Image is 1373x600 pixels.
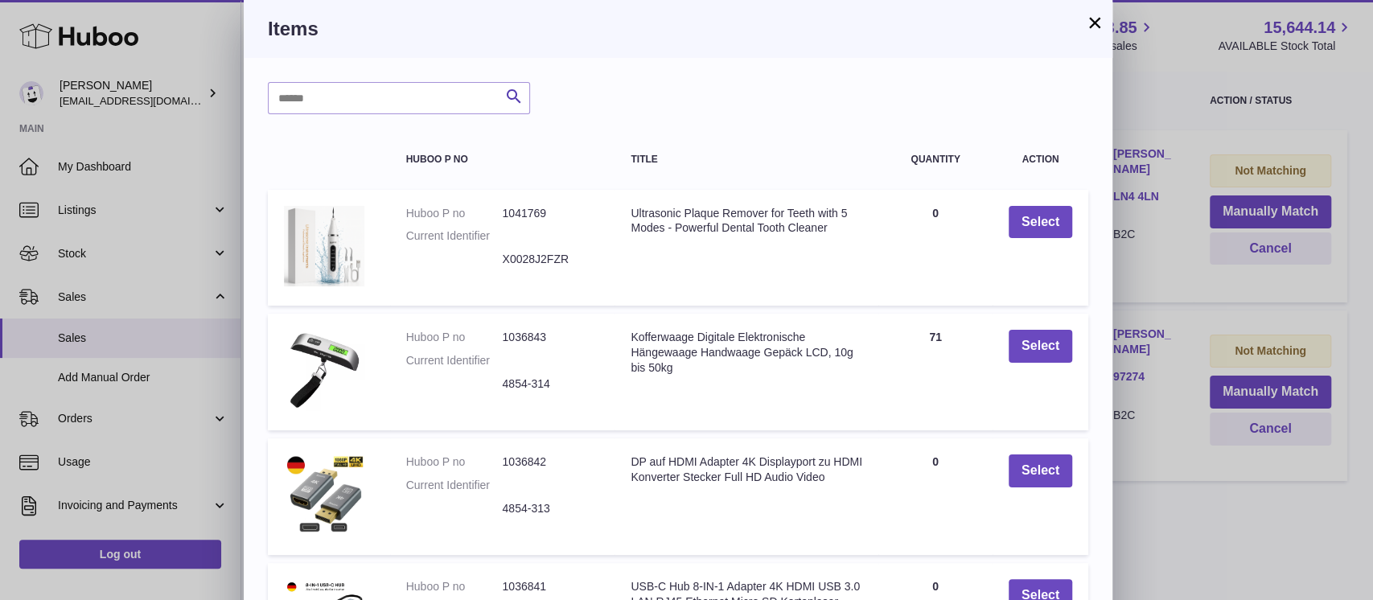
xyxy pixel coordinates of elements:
dd: 1036843 [502,330,598,345]
button: × [1085,13,1104,32]
th: Title [615,138,878,181]
dt: Current Identifier [406,353,503,368]
div: DP auf HDMI Adapter 4K Displayport zu HDMI Konverter Stecker Full HD Audio Video [631,454,862,485]
button: Select [1009,454,1072,487]
th: Quantity [878,138,993,181]
td: 71 [878,314,993,430]
dt: Huboo P no [406,330,503,345]
img: Kofferwaage Digitale Elektronische Hängewaage Handwaage Gepäck LCD, 10g bis 50kg [284,330,364,410]
dd: 1036842 [502,454,598,470]
dt: Current Identifier [406,478,503,493]
div: Ultrasonic Plaque Remover for Teeth with 5 Modes - Powerful Dental Tooth Cleaner [631,206,862,236]
dt: Huboo P no [406,454,503,470]
dd: 1036841 [502,579,598,594]
button: Select [1009,206,1072,239]
dt: Huboo P no [406,206,503,221]
dd: 4854-313 [502,501,598,516]
dd: 4854-314 [502,376,598,392]
button: Select [1009,330,1072,363]
dt: Current Identifier [406,228,503,244]
img: Ultrasonic Plaque Remover for Teeth with 5 Modes - Powerful Dental Tooth Cleaner [284,206,364,286]
img: DP auf HDMI Adapter 4K Displayport zu HDMI Konverter Stecker Full HD Audio Video [284,454,364,535]
th: Action [993,138,1088,181]
th: Huboo P no [390,138,615,181]
td: 0 [878,438,993,555]
td: 0 [878,190,993,306]
dt: Huboo P no [406,579,503,594]
div: Kofferwaage Digitale Elektronische Hängewaage Handwaage Gepäck LCD, 10g bis 50kg [631,330,862,376]
dd: X0028J2FZR [502,252,598,267]
h3: Items [268,16,1088,42]
dd: 1041769 [502,206,598,221]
